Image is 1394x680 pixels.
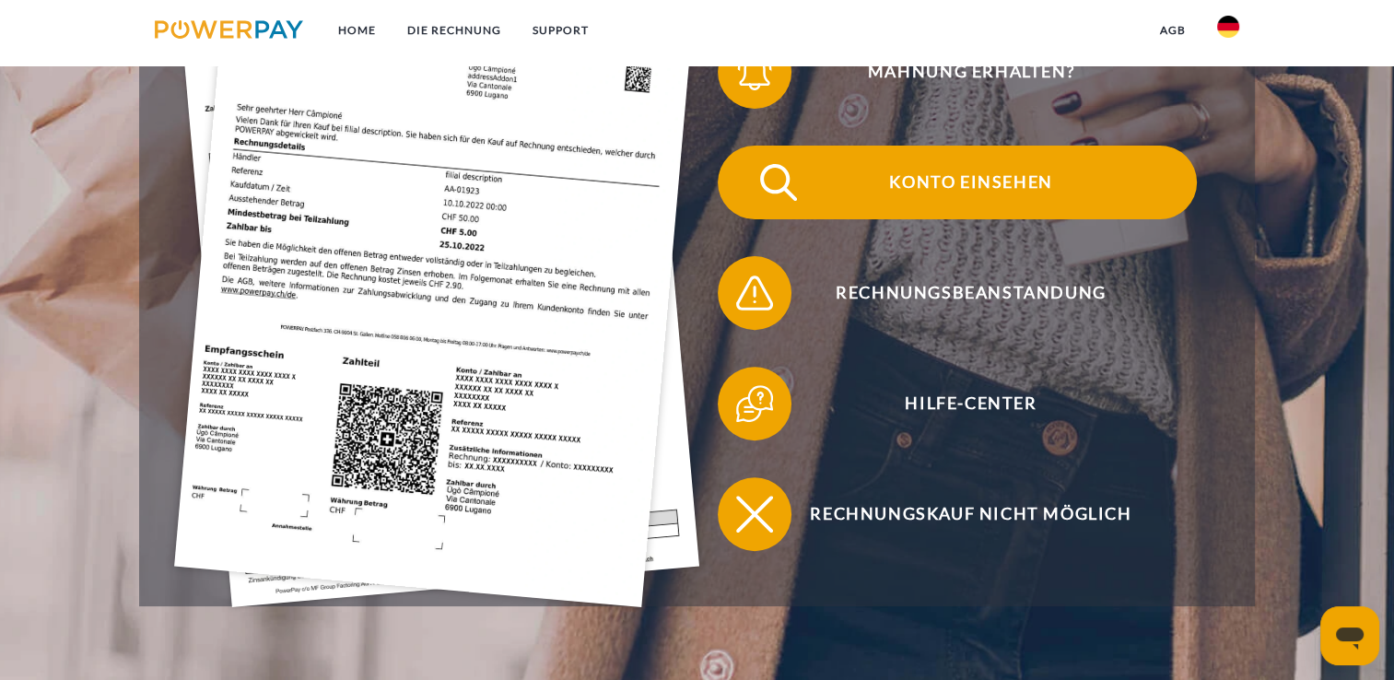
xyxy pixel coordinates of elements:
[718,35,1197,109] button: Mahnung erhalten?
[517,14,604,47] a: SUPPORT
[1217,16,1239,38] img: de
[745,256,1197,330] span: Rechnungsbeanstandung
[732,270,778,316] img: qb_warning.svg
[1144,14,1201,47] a: agb
[322,14,392,47] a: Home
[718,367,1197,440] button: Hilfe-Center
[718,477,1197,551] button: Rechnungskauf nicht möglich
[732,49,778,95] img: qb_bell.svg
[745,146,1197,219] span: Konto einsehen
[732,491,778,537] img: qb_close.svg
[392,14,517,47] a: DIE RECHNUNG
[718,146,1197,219] button: Konto einsehen
[745,477,1197,551] span: Rechnungskauf nicht möglich
[732,381,778,427] img: qb_help.svg
[1320,606,1379,665] iframe: Schaltfläche zum Öffnen des Messaging-Fensters
[155,20,303,39] img: logo-powerpay.svg
[745,35,1197,109] span: Mahnung erhalten?
[718,256,1197,330] button: Rechnungsbeanstandung
[756,159,802,205] img: qb_search.svg
[745,367,1197,440] span: Hilfe-Center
